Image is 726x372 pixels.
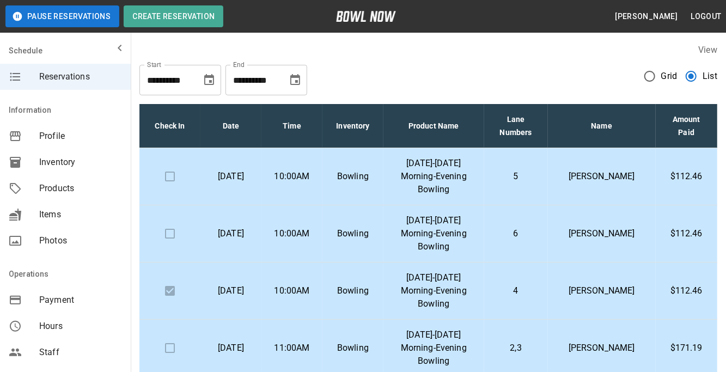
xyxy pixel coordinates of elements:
p: 10:00AM [270,170,314,183]
th: Inventory [322,104,383,148]
p: $112.46 [664,227,709,240]
span: Profile [39,130,122,143]
p: [PERSON_NAME] [557,227,647,240]
button: Choose date, selected date is Aug 31, 2025 [198,69,220,91]
span: Payment [39,294,122,307]
button: [PERSON_NAME] [611,7,682,27]
p: 10:00AM [270,284,314,297]
span: Hours [39,320,122,333]
p: [DATE]-[DATE] Morning-Evening Bowling [392,214,475,253]
span: List [703,70,717,83]
span: Staff [39,346,122,359]
span: Inventory [39,156,122,169]
p: Bowling [331,341,375,355]
th: Name [548,104,656,148]
p: Bowling [331,227,375,240]
p: 6 [493,227,539,240]
p: [DATE] [209,341,253,355]
th: Time [261,104,322,148]
p: [PERSON_NAME] [557,284,647,297]
p: [PERSON_NAME] [557,170,647,183]
p: Bowling [331,284,375,297]
p: [DATE] [209,284,253,297]
button: Create Reservation [124,5,223,27]
button: Pause Reservations [5,5,119,27]
p: [DATE] [209,170,253,183]
p: 4 [493,284,539,297]
p: 5 [493,170,539,183]
p: 2,3 [493,341,539,355]
button: Logout [687,7,726,27]
p: [DATE]-[DATE] Morning-Evening Bowling [392,328,475,368]
span: Reservations [39,70,122,83]
th: Check In [139,104,200,148]
img: logo [336,11,396,22]
button: Choose date, selected date is Sep 30, 2025 [284,69,306,91]
th: Date [200,104,261,148]
p: [DATE] [209,227,253,240]
th: Amount Paid [656,104,717,148]
p: 10:00AM [270,227,314,240]
p: $112.46 [664,284,709,297]
p: Bowling [331,170,375,183]
span: Items [39,208,122,221]
span: Photos [39,234,122,247]
span: Grid [661,70,678,83]
p: [DATE]-[DATE] Morning-Evening Bowling [392,157,475,196]
label: View [698,45,717,55]
p: [DATE]-[DATE] Morning-Evening Bowling [392,271,475,310]
span: Products [39,182,122,195]
p: $171.19 [664,341,709,355]
th: Product Name [383,104,484,148]
p: $112.46 [664,170,709,183]
th: Lane Numbers [484,104,548,148]
p: 11:00AM [270,341,314,355]
p: [PERSON_NAME] [557,341,647,355]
